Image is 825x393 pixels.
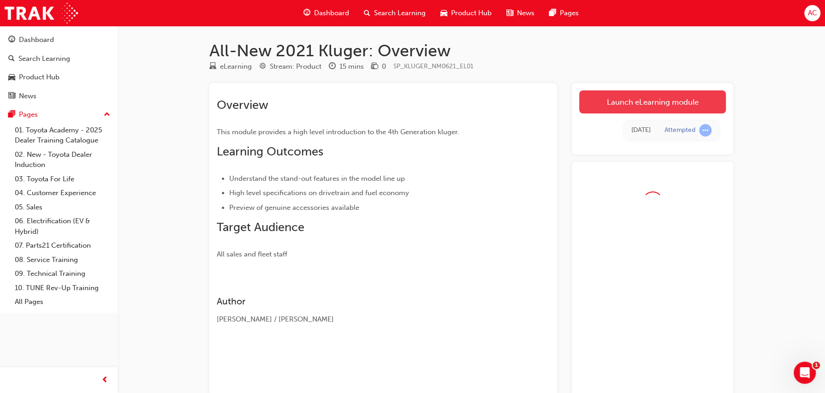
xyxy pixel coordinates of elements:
[8,73,15,82] span: car-icon
[665,126,695,135] div: Attempted
[393,62,474,70] span: Learning resource code
[382,61,386,72] div: 0
[4,88,114,105] a: News
[303,7,310,19] span: guage-icon
[560,8,579,18] span: Pages
[209,41,733,61] h1: All-New 2021 Kluger: Overview
[11,200,114,214] a: 05. Sales
[259,61,321,72] div: Stream
[101,375,108,386] span: prev-icon
[217,220,304,234] span: Target Audience
[11,238,114,253] a: 07. Parts21 Certification
[229,174,405,183] span: Understand the stand-out features in the model line up
[217,128,459,136] span: This module provides a high level introduction to the 4th Generation kluger.
[4,106,114,123] button: Pages
[356,4,433,23] a: search-iconSearch Learning
[209,61,252,72] div: Type
[813,362,820,369] span: 1
[11,267,114,281] a: 09. Technical Training
[217,250,287,258] span: All sales and fleet staff
[499,4,542,23] a: news-iconNews
[579,90,726,113] a: Launch eLearning module
[549,7,556,19] span: pages-icon
[217,98,268,112] span: Overview
[259,63,266,71] span: target-icon
[4,30,114,106] button: DashboardSearch LearningProduct HubNews
[11,123,114,148] a: 01. Toyota Academy - 2025 Dealer Training Catalogue
[229,203,359,212] span: Preview of genuine accessories available
[11,281,114,295] a: 10. TUNE Rev-Up Training
[209,63,216,71] span: learningResourceType_ELEARNING-icon
[217,314,516,325] div: [PERSON_NAME] / [PERSON_NAME]
[8,55,15,63] span: search-icon
[4,69,114,86] a: Product Hub
[339,61,364,72] div: 15 mins
[371,61,386,72] div: Price
[631,125,651,136] div: Fri Dec 08 2023 09:20:22 GMT+1000 (Australian Eastern Standard Time)
[314,8,349,18] span: Dashboard
[440,7,447,19] span: car-icon
[11,253,114,267] a: 08. Service Training
[220,61,252,72] div: eLearning
[8,36,15,44] span: guage-icon
[8,111,15,119] span: pages-icon
[11,172,114,186] a: 03. Toyota For Life
[229,189,409,197] span: High level specifications on drivetrain and fuel economy
[217,144,323,159] span: Learning Outcomes
[11,148,114,172] a: 02. New - Toyota Dealer Induction
[11,214,114,238] a: 06. Electrification (EV & Hybrid)
[296,4,356,23] a: guage-iconDashboard
[794,362,816,384] iframe: Intercom live chat
[542,4,586,23] a: pages-iconPages
[11,295,114,309] a: All Pages
[451,8,492,18] span: Product Hub
[807,8,817,18] span: AC
[19,91,36,101] div: News
[270,61,321,72] div: Stream: Product
[11,186,114,200] a: 04. Customer Experience
[329,61,364,72] div: Duration
[19,35,54,45] div: Dashboard
[804,5,820,21] button: AC
[8,92,15,101] span: news-icon
[374,8,426,18] span: Search Learning
[517,8,534,18] span: News
[433,4,499,23] a: car-iconProduct Hub
[5,3,78,24] img: Trak
[4,50,114,67] a: Search Learning
[217,296,516,307] h3: Author
[506,7,513,19] span: news-icon
[19,109,38,120] div: Pages
[4,31,114,48] a: Dashboard
[699,124,712,137] span: learningRecordVerb_ATTEMPT-icon
[329,63,336,71] span: clock-icon
[364,7,370,19] span: search-icon
[371,63,378,71] span: money-icon
[19,72,59,83] div: Product Hub
[104,109,110,121] span: up-icon
[18,54,70,64] div: Search Learning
